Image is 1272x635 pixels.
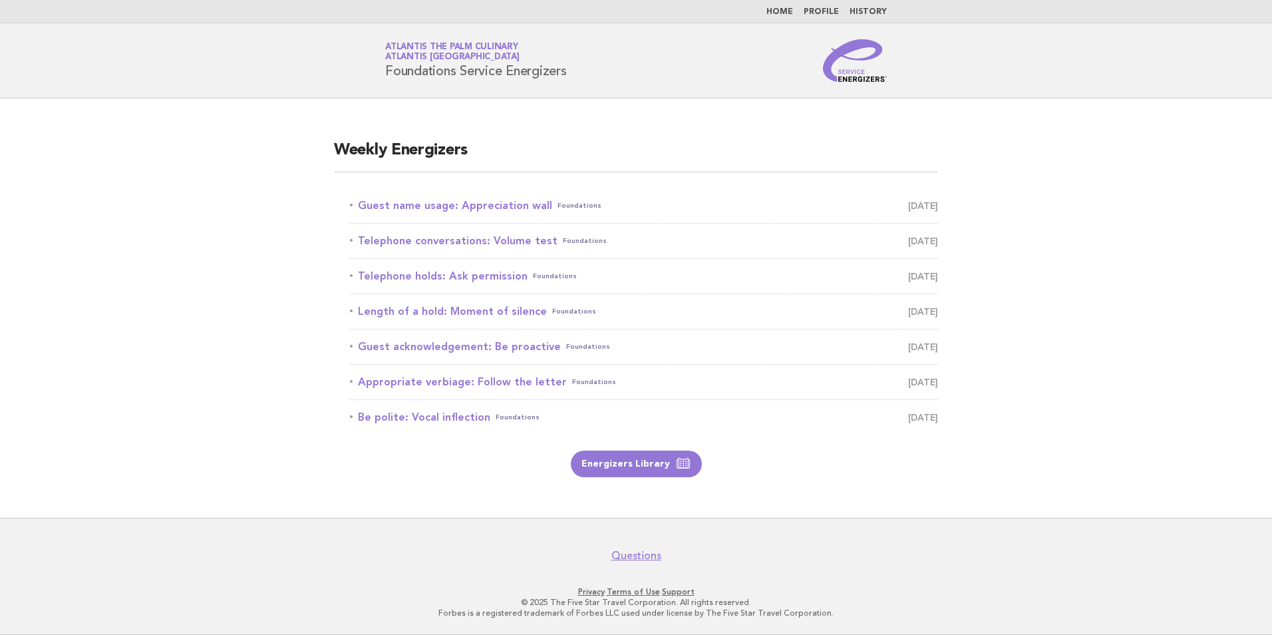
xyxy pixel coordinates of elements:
[578,587,605,596] a: Privacy
[908,337,938,356] span: [DATE]
[908,373,938,391] span: [DATE]
[611,549,661,562] a: Questions
[823,39,887,82] img: Service Energizers
[804,8,839,16] a: Profile
[350,373,938,391] a: Appropriate verbiage: Follow the letterFoundations [DATE]
[563,232,607,250] span: Foundations
[350,408,938,427] a: Be polite: Vocal inflectionFoundations [DATE]
[607,587,660,596] a: Terms of Use
[350,196,938,215] a: Guest name usage: Appreciation wallFoundations [DATE]
[350,302,938,321] a: Length of a hold: Moment of silenceFoundations [DATE]
[334,140,938,172] h2: Weekly Energizers
[385,53,520,62] span: Atlantis [GEOGRAPHIC_DATA]
[229,586,1043,597] p: · ·
[533,267,577,286] span: Foundations
[496,408,540,427] span: Foundations
[850,8,887,16] a: History
[908,302,938,321] span: [DATE]
[385,43,567,78] h1: Foundations Service Energizers
[229,597,1043,608] p: © 2025 The Five Star Travel Corporation. All rights reserved.
[908,232,938,250] span: [DATE]
[557,196,601,215] span: Foundations
[350,232,938,250] a: Telephone conversations: Volume testFoundations [DATE]
[350,267,938,286] a: Telephone holds: Ask permissionFoundations [DATE]
[566,337,610,356] span: Foundations
[572,373,616,391] span: Foundations
[662,587,695,596] a: Support
[350,337,938,356] a: Guest acknowledgement: Be proactiveFoundations [DATE]
[908,196,938,215] span: [DATE]
[552,302,596,321] span: Foundations
[908,408,938,427] span: [DATE]
[571,451,702,477] a: Energizers Library
[385,43,520,61] a: Atlantis The Palm CulinaryAtlantis [GEOGRAPHIC_DATA]
[229,608,1043,618] p: Forbes is a registered trademark of Forbes LLC used under license by The Five Star Travel Corpora...
[908,267,938,286] span: [DATE]
[766,8,793,16] a: Home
